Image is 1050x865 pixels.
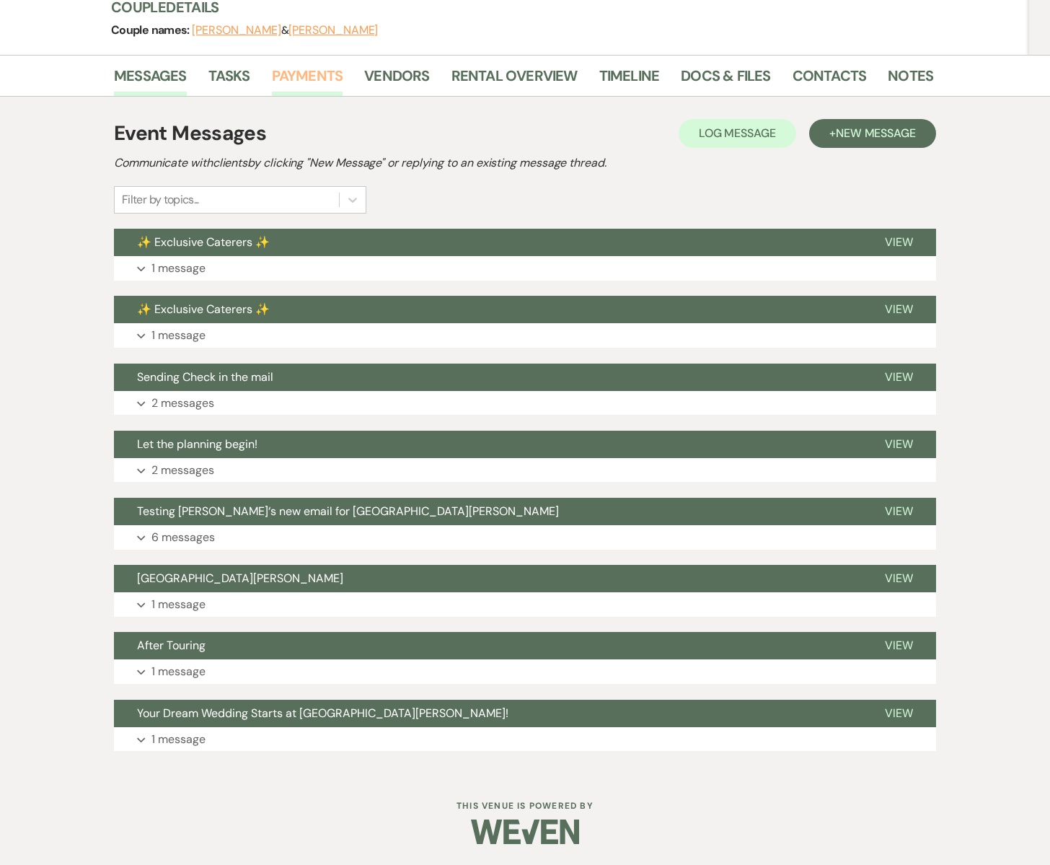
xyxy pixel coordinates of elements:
[114,565,862,592] button: [GEOGRAPHIC_DATA][PERSON_NAME]
[471,807,579,857] img: Weven Logo
[111,22,192,38] span: Couple names:
[885,234,913,250] span: View
[114,323,936,348] button: 1 message
[137,571,343,586] span: [GEOGRAPHIC_DATA][PERSON_NAME]
[151,528,215,547] p: 6 messages
[862,700,936,727] button: View
[885,638,913,653] span: View
[862,498,936,525] button: View
[151,595,206,614] p: 1 message
[122,191,199,208] div: Filter by topics...
[114,118,266,149] h1: Event Messages
[114,296,862,323] button: ✨ Exclusive Caterers ✨
[836,126,916,141] span: New Message
[885,369,913,385] span: View
[599,64,660,96] a: Timeline
[862,632,936,659] button: View
[888,64,933,96] a: Notes
[885,504,913,519] span: View
[114,525,936,550] button: 6 messages
[151,730,206,749] p: 1 message
[114,632,862,659] button: After Touring
[114,727,936,752] button: 1 message
[288,25,378,36] button: [PERSON_NAME]
[114,498,862,525] button: Testing [PERSON_NAME]‘s new email for [GEOGRAPHIC_DATA][PERSON_NAME]
[114,64,187,96] a: Messages
[137,638,206,653] span: After Touring
[151,259,206,278] p: 1 message
[699,126,776,141] span: Log Message
[151,461,214,480] p: 2 messages
[451,64,578,96] a: Rental Overview
[114,229,862,256] button: ✨ Exclusive Caterers ✨
[137,302,270,317] span: ✨ Exclusive Caterers ✨
[809,119,936,148] button: +New Message
[114,592,936,617] button: 1 message
[862,364,936,391] button: View
[114,659,936,684] button: 1 message
[137,234,270,250] span: ✨ Exclusive Caterers ✨
[151,326,206,345] p: 1 message
[114,700,862,727] button: Your Dream Wedding Starts at [GEOGRAPHIC_DATA][PERSON_NAME]!
[681,64,770,96] a: Docs & Files
[114,256,936,281] button: 1 message
[137,504,559,519] span: Testing [PERSON_NAME]‘s new email for [GEOGRAPHIC_DATA][PERSON_NAME]
[192,23,378,38] span: &
[137,706,508,721] span: Your Dream Wedding Starts at [GEOGRAPHIC_DATA][PERSON_NAME]!
[364,64,429,96] a: Vendors
[862,565,936,592] button: View
[137,369,273,385] span: Sending Check in the mail
[862,431,936,458] button: View
[885,436,913,452] span: View
[114,154,936,172] h2: Communicate with clients by clicking "New Message" or replying to an existing message thread.
[885,302,913,317] span: View
[151,662,206,681] p: 1 message
[151,394,214,413] p: 2 messages
[208,64,250,96] a: Tasks
[114,458,936,483] button: 2 messages
[272,64,343,96] a: Payments
[885,706,913,721] span: View
[114,364,862,391] button: Sending Check in the mail
[137,436,257,452] span: Let the planning begin!
[862,296,936,323] button: View
[192,25,281,36] button: [PERSON_NAME]
[114,431,862,458] button: Let the planning begin!
[114,391,936,416] button: 2 messages
[862,229,936,256] button: View
[885,571,913,586] span: View
[793,64,867,96] a: Contacts
[679,119,796,148] button: Log Message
